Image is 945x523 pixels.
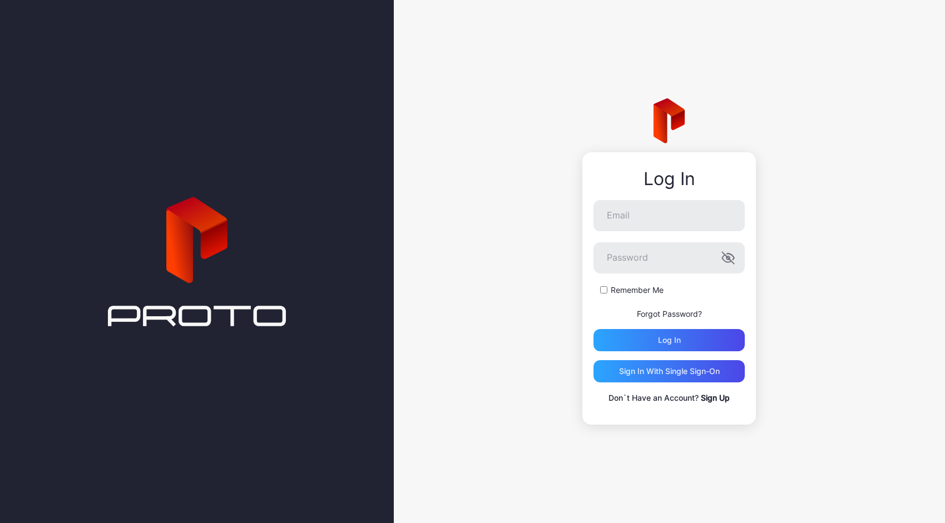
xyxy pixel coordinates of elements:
a: Sign Up [701,393,730,402]
input: Password [593,242,745,273]
input: Email [593,200,745,231]
a: Forgot Password? [637,309,702,318]
button: Password [721,251,735,265]
p: Don`t Have an Account? [593,391,745,405]
div: Log In [593,169,745,189]
div: Log in [658,336,681,345]
label: Remember Me [611,285,664,296]
button: Sign in With Single Sign-On [593,360,745,382]
div: Sign in With Single Sign-On [619,367,720,376]
button: Log in [593,329,745,351]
